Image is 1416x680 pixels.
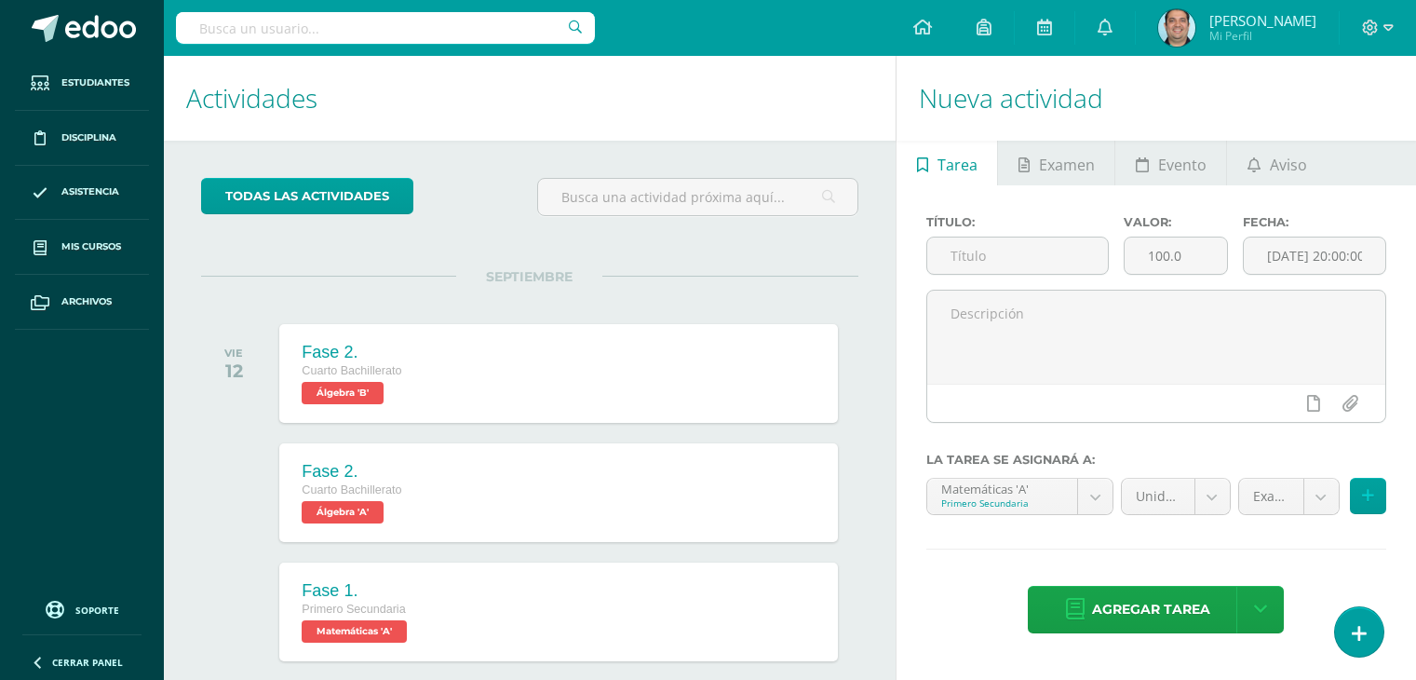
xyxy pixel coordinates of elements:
a: Archivos [15,275,149,330]
input: Busca un usuario... [176,12,595,44]
input: Fecha de entrega [1244,238,1385,274]
a: Tarea [897,141,997,185]
div: 12 [224,360,243,382]
span: Unidad 4 [1136,479,1180,514]
span: Mis cursos [61,239,121,254]
a: Examen [998,141,1114,185]
span: Mi Perfil [1209,28,1316,44]
h1: Actividades [186,56,873,141]
span: Primero Secundaria [302,603,405,616]
div: Fase 2. [302,462,401,482]
span: Archivos [61,294,112,309]
span: Matemáticas 'A' [302,620,407,643]
span: Soporte [75,604,119,617]
label: Valor: [1124,215,1228,229]
label: Título: [926,215,1110,229]
span: Examen [1039,143,1095,187]
span: SEPTIEMBRE [456,268,602,285]
a: Mis cursos [15,220,149,275]
div: Matemáticas 'A' [941,479,1063,496]
a: Examen (30.0pts) [1239,479,1339,514]
div: Fase 2. [302,343,401,362]
label: La tarea se asignará a: [926,453,1386,467]
a: Evento [1115,141,1226,185]
a: todas las Actividades [201,178,413,214]
span: Agregar tarea [1092,587,1210,632]
span: Disciplina [61,130,116,145]
span: Cuarto Bachillerato [302,364,401,377]
span: Álgebra 'A' [302,501,384,524]
span: Álgebra 'B' [302,382,384,404]
span: Evento [1158,143,1207,187]
span: Tarea [937,143,978,187]
a: Aviso [1227,141,1327,185]
span: Cerrar panel [52,656,123,669]
input: Título [927,238,1109,274]
img: e73e36176cd596232d986fe5ddd2832d.png [1158,9,1195,47]
a: Soporte [22,596,142,621]
label: Fecha: [1243,215,1386,229]
span: Asistencia [61,184,119,199]
a: Asistencia [15,166,149,221]
div: VIE [224,347,243,360]
span: Aviso [1270,143,1307,187]
input: Puntos máximos [1125,238,1227,274]
a: Matemáticas 'A'Primero Secundaria [927,479,1113,514]
span: Examen (30.0pts) [1253,479,1289,514]
a: Unidad 4 [1122,479,1230,514]
input: Busca una actividad próxima aquí... [538,179,857,215]
span: Estudiantes [61,75,129,90]
div: Fase 1. [302,581,411,601]
span: [PERSON_NAME] [1209,11,1316,30]
span: Cuarto Bachillerato [302,483,401,496]
h1: Nueva actividad [919,56,1394,141]
a: Estudiantes [15,56,149,111]
a: Disciplina [15,111,149,166]
div: Primero Secundaria [941,496,1063,510]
